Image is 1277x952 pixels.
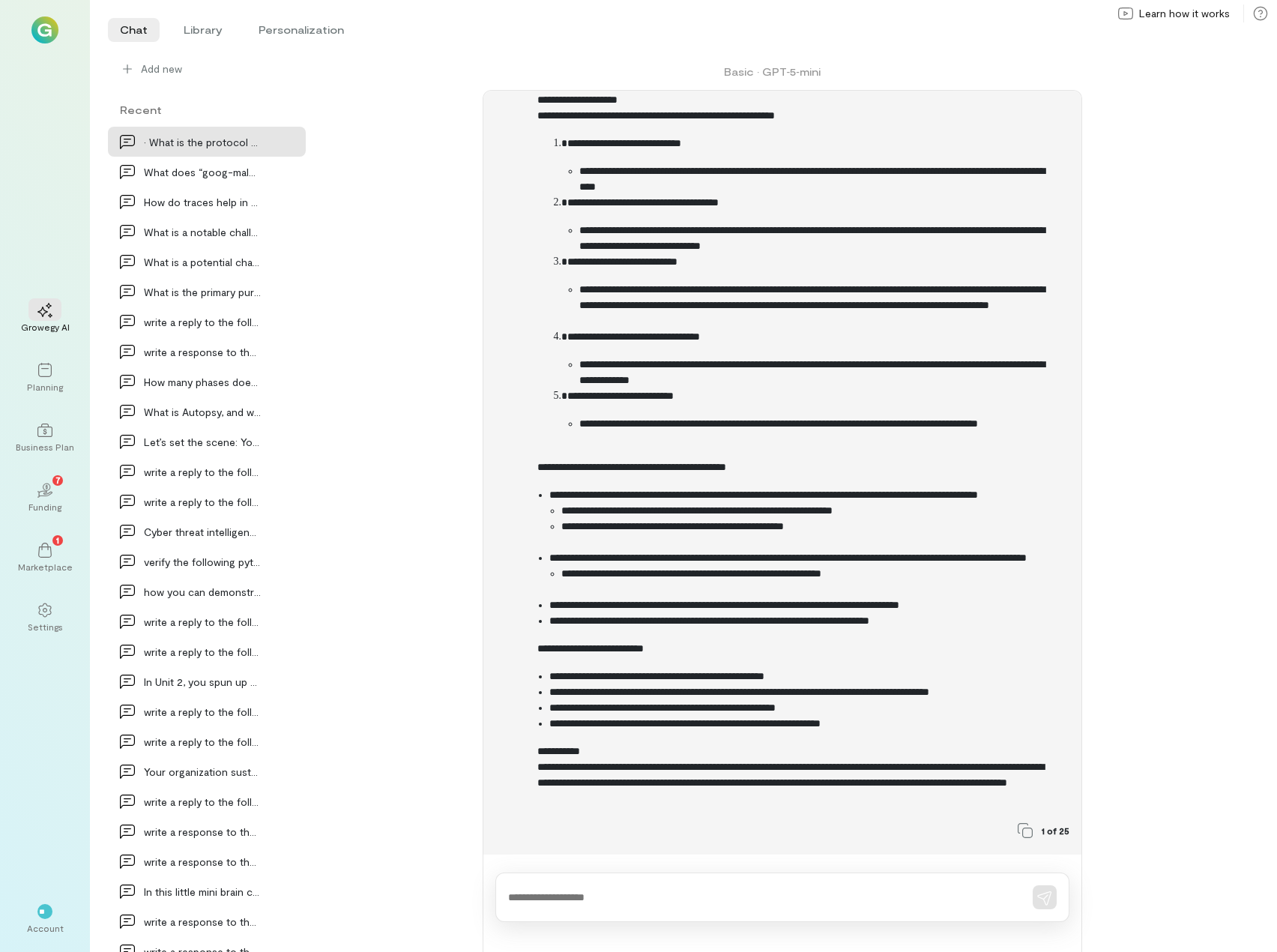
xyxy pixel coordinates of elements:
[108,102,306,118] div: Recent
[144,494,261,510] div: write a reply to the following and include a fact…
[56,533,59,546] span: 1
[144,134,261,150] div: • What is the protocol SSDP? Why would it be good…
[144,464,261,480] div: write a reply to the following to include a fact…
[144,524,261,540] div: Cyber threat intelligence platforms (TIPs) offer…
[144,674,261,690] div: In Unit 2, you spun up a Docker version of Splunk…
[141,61,294,76] span: Add new
[16,441,74,453] div: Business Plan
[144,374,261,390] div: How many phases does the Abstract Digital Forensi…
[144,734,261,750] div: write a reply to the following to include a fact:…
[144,914,261,930] div: write a response to the following and include a f…
[247,18,356,42] li: Personalization
[21,321,70,333] div: Growegy AI
[144,224,261,240] div: What is a notable challenge associated with cloud…
[144,344,261,360] div: write a response to the following to include a fa…
[18,531,72,585] a: Marketplace
[18,411,72,465] a: Business Plan
[144,254,261,270] div: What is a potential challenge in cloud investigat…
[18,291,72,345] a: Growegy AI
[144,854,261,870] div: write a response to the following to include a fa…
[144,704,261,720] div: write a reply to the following to include a fact:…
[27,922,64,934] div: Account
[144,314,261,330] div: write a reply to the following to include a fact…
[144,584,261,600] div: how you can demonstrate an exploit using CVE-2023…
[144,284,261,300] div: What is the primary purpose of chkrootkit and rkh…
[144,164,261,180] div: What does “goog-malware-shavar” mean inside the T…
[144,644,261,660] div: write a reply to the following to include a fact:…
[55,473,61,486] span: 7
[27,381,63,393] div: Planning
[144,554,261,570] div: verify the following python code: from flask_unsi…
[18,561,73,573] div: Marketplace
[144,614,261,630] div: write a reply to the following to include a fact…
[1139,6,1230,21] span: Learn how it works
[144,194,261,210] div: How do traces help in understanding system behavi…
[18,471,72,525] a: Funding
[108,18,160,42] li: Chat
[144,794,261,810] div: write a reply to the following: Q: Based on your…
[144,824,261,840] div: write a response to the following to include a fa…
[1042,825,1069,837] span: 1 of 25
[144,404,261,420] div: What is Autopsy, and what is its primary purpose…
[144,764,261,780] div: Your organization sustained a network intrusion,…
[144,884,261,900] div: In this little mini brain challenge, you will dem…
[172,18,235,42] li: Library
[144,434,261,450] div: Let’s set the scene: You get to complete this sto…
[18,351,72,405] a: Planning
[28,621,63,633] div: Settings
[28,501,61,513] div: Funding
[18,591,72,645] a: Settings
